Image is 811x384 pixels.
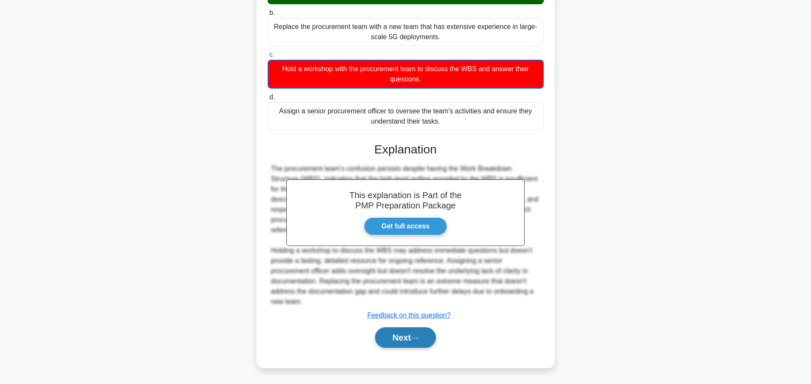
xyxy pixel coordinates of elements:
a: Get full access [364,217,447,235]
span: c. [269,51,274,58]
button: Next [375,327,436,348]
h3: Explanation [273,142,539,157]
a: Feedback on this question? [367,312,451,319]
div: Replace the procurement team with a new team that has extensive experience in large-scale 5G depl... [268,18,544,46]
span: d. [269,93,275,101]
div: Hold a workshop with the procurement team to discuss the WBS and answer their questions. [268,60,544,89]
span: b. [269,9,275,16]
div: The procurement team's confusion persists despite having the Work Breakdown Structure (WBS), indi... [271,164,540,307]
div: Assign a senior procurement officer to oversee the team's activities and ensure they understand t... [268,102,544,130]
